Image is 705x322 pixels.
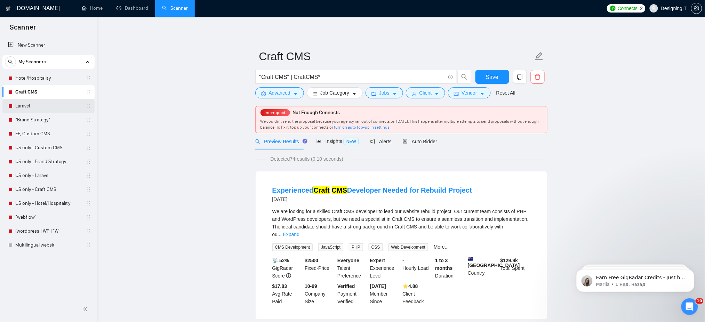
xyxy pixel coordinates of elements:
[15,210,81,224] a: "webflow"
[457,70,471,84] button: search
[462,89,477,97] span: Vendor
[303,257,336,280] div: Fixed-Price
[513,74,527,80] span: copy
[271,257,304,280] div: GigRadar Score
[271,282,304,305] div: Avg Rate Paid
[313,186,330,194] mark: Craft
[618,5,639,12] span: Connects:
[318,243,343,251] span: JavaScript
[369,282,401,305] div: Member Since
[5,56,16,67] button: search
[466,257,499,280] div: Country
[651,6,656,11] span: user
[412,91,417,96] span: user
[255,139,260,144] span: search
[531,74,544,80] span: delete
[500,258,518,263] b: $ 129.9k
[370,139,392,144] span: Alerts
[15,99,81,113] a: Laravel
[317,138,359,144] span: Insights
[317,139,321,144] span: area-chart
[15,224,81,238] a: (wordpress | WP | "W
[349,243,363,251] span: PHP
[371,91,376,96] span: folder
[86,242,91,248] span: holder
[278,232,282,237] span: ...
[454,91,459,96] span: idcard
[302,138,308,144] div: Tooltip anchor
[366,87,403,98] button: folderJobscaret-down
[468,257,473,261] img: 🇦🇺
[334,125,391,130] a: turn on auto top-up in settings.
[272,209,529,237] span: We are looking for a skilled Craft CMS developer to lead our website rebuild project. Our current...
[305,258,318,263] b: $ 2500
[86,159,91,164] span: holder
[401,257,434,280] div: Hourly Load
[640,5,643,12] span: 2
[261,91,266,96] span: setting
[86,201,91,206] span: holder
[406,87,446,98] button: userClientcaret-down
[263,110,288,115] span: Interrupted
[2,38,95,52] li: New Scanner
[681,298,698,315] iframe: Intercom live chat
[18,55,46,69] span: My Scanners
[272,283,287,289] b: $17.83
[448,87,490,98] button: idcardVendorcaret-down
[293,110,340,115] span: Not Enough Connects
[458,74,471,80] span: search
[475,70,509,84] button: Save
[401,282,434,305] div: Client Feedback
[261,119,539,130] span: We couldn’t send the proposal because your agency ran out of connects on [DATE]. This happens aft...
[370,139,375,144] span: notification
[513,70,527,84] button: copy
[86,228,91,234] span: holder
[531,70,545,84] button: delete
[269,89,290,97] span: Advanced
[403,283,418,289] b: ⭐️ 4.88
[696,298,704,304] span: 10
[419,89,432,97] span: Client
[370,258,385,263] b: Expert
[392,91,397,96] span: caret-down
[307,87,363,98] button: barsJob Categorycaret-down
[86,187,91,192] span: holder
[15,238,81,252] a: Multilingual websit
[313,91,318,96] span: bars
[435,258,453,271] b: 1 to 3 months
[336,257,369,280] div: Talent Preference
[15,155,81,169] a: US only - Brand Strategy
[86,117,91,123] span: holder
[496,89,515,97] a: Reset All
[379,89,390,97] span: Jobs
[403,258,404,263] b: -
[15,85,81,99] a: Craft CMS
[8,38,89,52] a: New Scanner
[566,255,705,303] iframe: Intercom notifications сообщение
[15,71,81,85] a: Hotel/Hospitality
[403,139,408,144] span: robot
[286,273,291,278] span: info-circle
[303,282,336,305] div: Company Size
[434,257,466,280] div: Duration
[15,169,81,183] a: US only - Laravel
[691,6,702,11] a: setting
[266,155,348,163] span: Detected 74 results (0.10 seconds)
[332,186,347,194] mark: CMS
[369,243,383,251] span: CSS
[117,5,148,11] a: dashboardDashboard
[448,75,453,79] span: info-circle
[15,127,81,141] a: EE, Custom CMS
[86,145,91,151] span: holder
[272,195,472,203] div: [DATE]
[86,131,91,137] span: holder
[255,139,305,144] span: Preview Results
[259,48,533,65] input: Scanner name...
[15,141,81,155] a: US only - Custom CMS
[691,3,702,14] button: setting
[5,59,16,64] span: search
